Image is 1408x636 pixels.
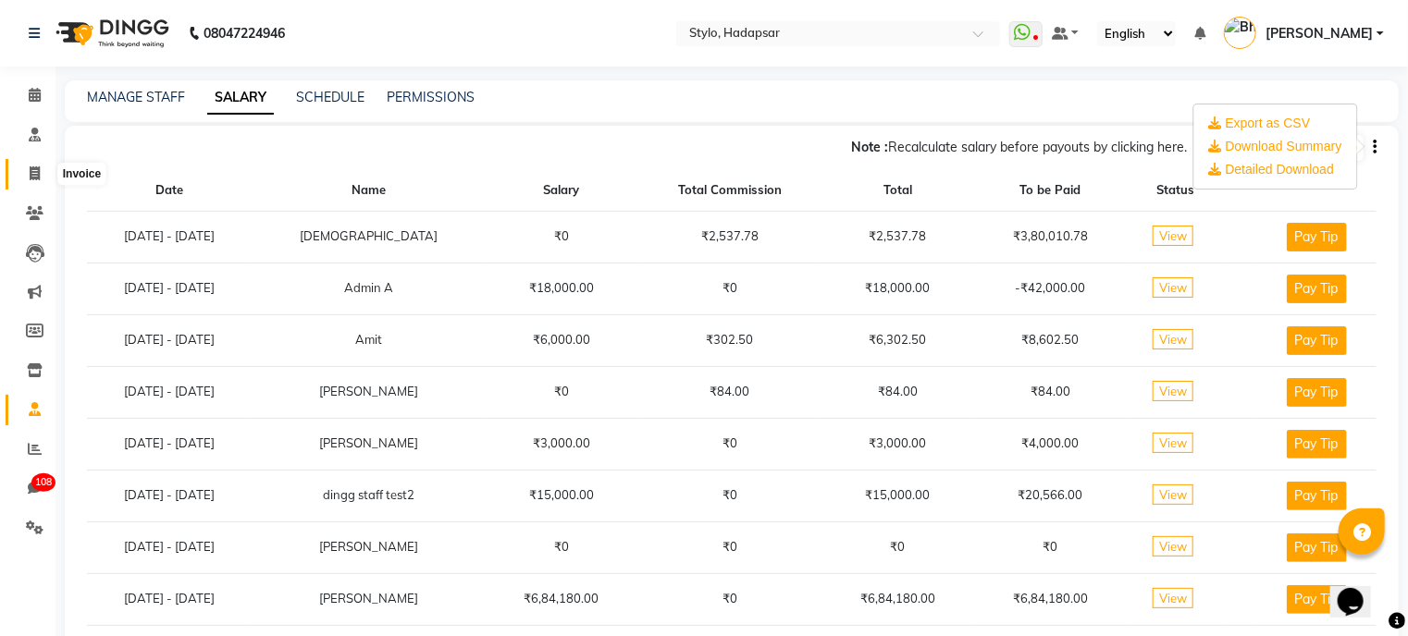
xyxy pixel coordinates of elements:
[58,164,105,186] div: Invoice
[1330,562,1389,618] iframe: chat widget
[974,314,1127,366] td: ₹8,602.50
[1287,585,1347,614] button: Pay Tip
[87,521,252,573] td: [DATE] - [DATE]
[486,263,638,314] td: ₹18,000.00
[1153,381,1193,401] span: View
[87,573,252,625] td: [DATE] - [DATE]
[1209,139,1342,153] a: Download Summary
[87,418,252,470] td: [DATE] - [DATE]
[638,314,822,366] td: ₹302.50
[486,573,638,625] td: ₹6,84,180.00
[821,314,974,366] td: ₹6,302.50
[296,89,364,105] a: SCHEDULE
[974,211,1127,263] td: ₹3,80,010.78
[87,89,185,105] a: MANAGE STAFF
[252,263,486,314] td: Admin A
[1224,17,1256,49] img: Bhushan Kolhe
[974,170,1127,211] th: To be Paid
[821,211,974,263] td: ₹2,537.78
[252,314,486,366] td: Amit
[821,170,974,211] th: Total
[821,263,974,314] td: ₹18,000.00
[638,418,822,470] td: ₹0
[1287,223,1347,251] button: Pay Tip
[1287,482,1347,510] button: Pay Tip
[486,211,638,263] td: ₹0
[252,573,486,625] td: [PERSON_NAME]
[638,573,822,625] td: ₹0
[821,470,974,521] td: ₹15,000.00
[486,418,638,470] td: ₹3,000.00
[387,89,475,105] a: PERMISSIONS
[1153,536,1193,556] span: View
[638,470,822,521] td: ₹0
[87,211,252,263] td: [DATE] - [DATE]
[1287,378,1347,407] button: Pay Tip
[1287,326,1347,355] button: Pay Tip
[638,263,822,314] td: ₹0
[1266,24,1373,43] span: [PERSON_NAME]
[486,314,638,366] td: ₹6,000.00
[204,7,285,59] b: 08047224946
[252,211,486,263] td: [DEMOGRAPHIC_DATA]
[974,263,1127,314] td: -₹42,000.00
[821,366,974,418] td: ₹84.00
[1153,329,1193,349] span: View
[252,366,486,418] td: [PERSON_NAME]
[252,418,486,470] td: [PERSON_NAME]
[87,314,252,366] td: [DATE] - [DATE]
[638,170,822,211] th: Total Commission
[974,418,1127,470] td: ₹4,000.00
[87,170,252,211] th: Date
[47,7,174,59] img: logo
[1287,275,1347,303] button: Pay Tip
[486,170,638,211] th: Salary
[1287,533,1347,562] button: Pay Tip
[1209,116,1311,130] a: Export as CSV
[87,470,252,521] td: [DATE] - [DATE]
[87,366,252,418] td: [DATE] - [DATE]
[821,521,974,573] td: ₹0
[252,170,486,211] th: Name
[1287,430,1347,459] button: Pay Tip
[207,81,274,115] a: SALARY
[851,138,1187,157] div: Recalculate salary before payouts by clicking here.
[1153,277,1193,298] span: View
[974,470,1127,521] td: ₹20,566.00
[252,470,486,521] td: dingg staff test2
[1153,588,1193,608] span: View
[1153,433,1193,453] span: View
[638,366,822,418] td: ₹84.00
[1209,162,1335,177] a: Detailed Download
[252,521,486,573] td: [PERSON_NAME]
[974,521,1127,573] td: ₹0
[6,473,50,504] a: 108
[1153,226,1193,246] span: View
[821,418,974,470] td: ₹3,000.00
[486,470,638,521] td: ₹15,000.00
[1153,484,1193,505] span: View
[87,263,252,314] td: [DATE] - [DATE]
[1127,170,1224,211] th: Status
[851,139,888,155] span: Note :
[638,521,822,573] td: ₹0
[486,366,638,418] td: ₹0
[486,521,638,573] td: ₹0
[821,573,974,625] td: ₹6,84,180.00
[974,573,1127,625] td: ₹6,84,180.00
[974,366,1127,418] td: ₹84.00
[31,473,56,492] span: 108
[638,211,822,263] td: ₹2,537.78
